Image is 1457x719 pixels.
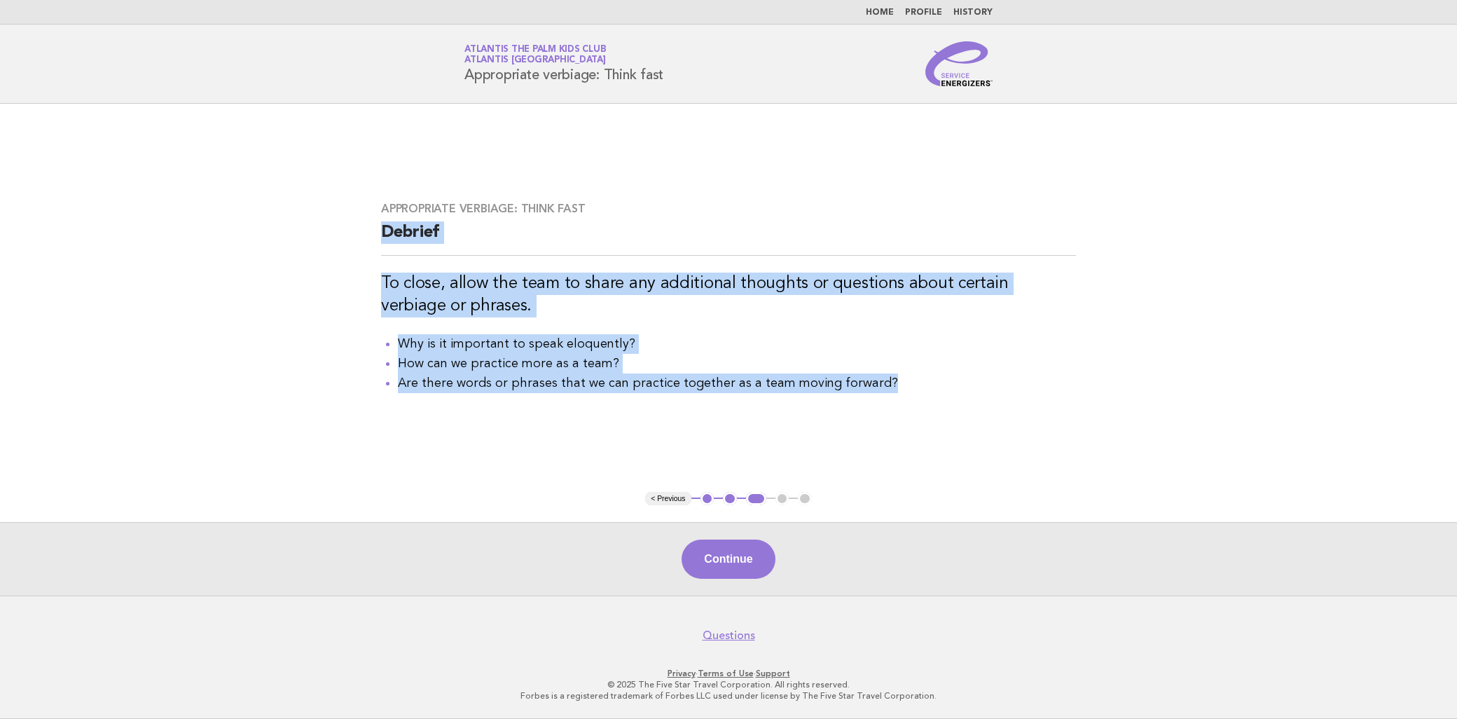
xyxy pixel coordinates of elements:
[925,41,993,86] img: Service Energizers
[464,45,606,64] a: Atlantis The Palm Kids ClubAtlantis [GEOGRAPHIC_DATA]
[398,354,1076,374] li: How can we practice more as a team?
[398,374,1076,393] li: Are there words or phrases that we can practice together as a team moving forward?
[866,8,894,17] a: Home
[703,629,755,643] a: Questions
[381,273,1076,317] h3: To close, allow the team to share any additional thoughts or questions about certain verbiage or ...
[381,202,1076,216] h3: Appropriate verbiage: Think fast
[398,334,1076,354] li: Why is it important to speak eloquently?
[300,668,1157,679] p: · ·
[300,679,1157,690] p: © 2025 The Five Star Travel Corporation. All rights reserved.
[953,8,993,17] a: History
[700,492,714,506] button: 1
[905,8,942,17] a: Profile
[756,669,790,678] a: Support
[645,492,691,506] button: < Previous
[723,492,737,506] button: 2
[682,540,775,579] button: Continue
[668,669,696,678] a: Privacy
[381,221,1076,256] h2: Debrief
[698,669,754,678] a: Terms of Use
[464,56,606,65] span: Atlantis [GEOGRAPHIC_DATA]
[300,690,1157,701] p: Forbes is a registered trademark of Forbes LLC used under license by The Five Star Travel Corpora...
[464,46,663,82] h1: Appropriate verbiage: Think fast
[746,492,766,506] button: 3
